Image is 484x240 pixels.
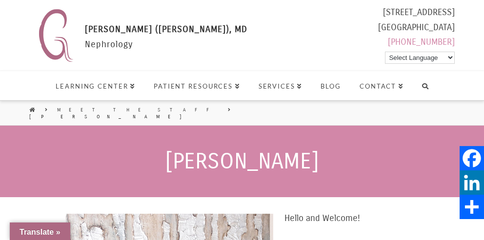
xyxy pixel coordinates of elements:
a: LinkedIn [460,170,484,195]
a: Facebook [460,146,484,170]
span: [PERSON_NAME] ([PERSON_NAME]), MD [85,24,247,35]
span: Learning Center [56,83,135,90]
div: [STREET_ADDRESS] [GEOGRAPHIC_DATA] [378,5,455,54]
div: Nephrology [85,22,247,66]
span: Contact [360,83,403,90]
a: [PHONE_NUMBER] [388,37,455,47]
span: Translate » [20,228,60,236]
a: Patient Resources [144,71,249,100]
a: [PERSON_NAME] [29,113,195,120]
img: Nephrology [34,5,78,66]
span: Blog [321,83,341,90]
a: Learning Center [46,71,144,100]
p: Hello and Welcome! [66,211,419,226]
div: Powered by [378,50,455,66]
a: Contact [350,71,412,100]
select: Language Translate Widget [385,52,455,64]
a: Services [249,71,311,100]
span: Services [259,83,302,90]
span: Patient Resources [154,83,240,90]
a: Blog [311,71,350,100]
a: Meet the Staff [57,107,218,113]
